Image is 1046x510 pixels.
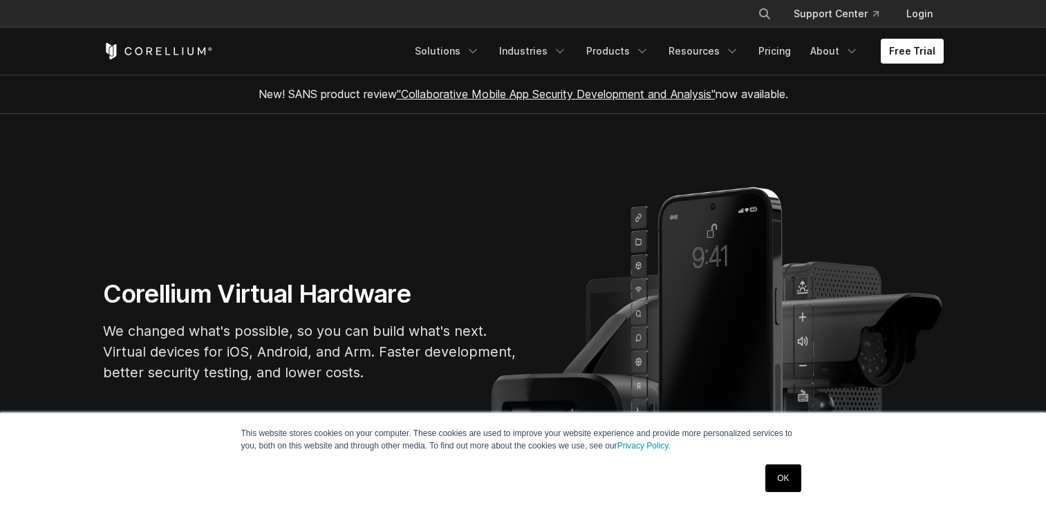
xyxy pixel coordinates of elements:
[578,39,657,64] a: Products
[397,87,716,101] a: "Collaborative Mobile App Security Development and Analysis"
[802,39,867,64] a: About
[752,1,777,26] button: Search
[765,464,801,492] a: OK
[259,87,788,101] span: New! SANS product review now available.
[741,1,944,26] div: Navigation Menu
[491,39,575,64] a: Industries
[783,1,890,26] a: Support Center
[895,1,944,26] a: Login
[660,39,747,64] a: Resources
[103,43,213,59] a: Corellium Home
[407,39,944,64] div: Navigation Menu
[750,39,799,64] a: Pricing
[617,441,671,451] a: Privacy Policy.
[407,39,488,64] a: Solutions
[241,427,805,452] p: This website stores cookies on your computer. These cookies are used to improve your website expe...
[103,321,518,383] p: We changed what's possible, so you can build what's next. Virtual devices for iOS, Android, and A...
[103,278,518,310] h1: Corellium Virtual Hardware
[881,39,944,64] a: Free Trial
